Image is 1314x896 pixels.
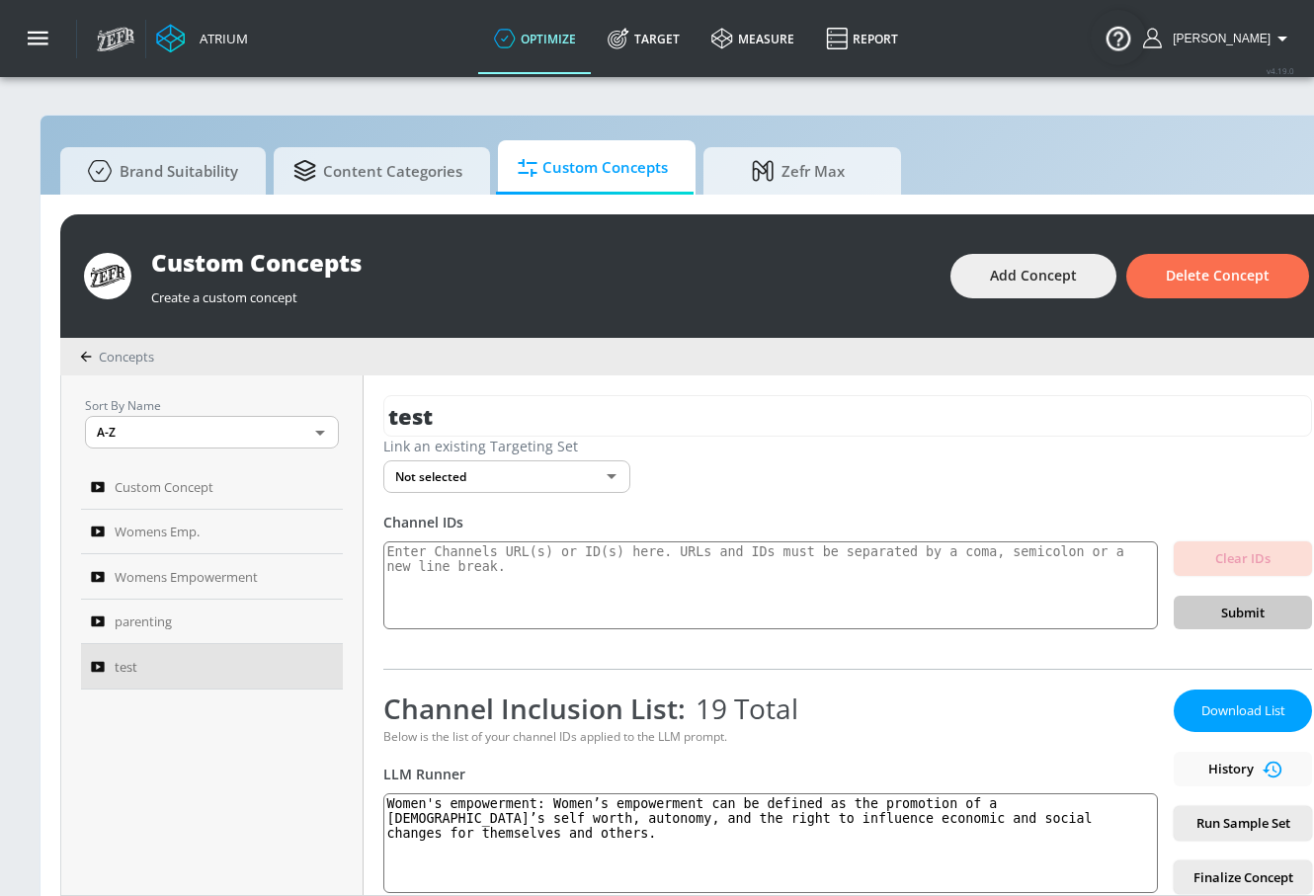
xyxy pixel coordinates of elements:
button: [PERSON_NAME] [1143,27,1294,50]
span: Zefr Max [723,147,873,195]
button: Open Resource Center [1091,10,1146,65]
span: Custom Concept [115,475,213,499]
a: Womens Empowerment [81,554,343,600]
a: Atrium [156,24,248,53]
button: Add Concept [950,254,1116,298]
div: Channel Inclusion List: [383,690,1158,727]
span: Womens Emp. [115,520,200,543]
span: Brand Suitability [80,147,238,195]
a: Womens Emp. [81,510,343,555]
span: parenting [115,610,172,633]
div: Below is the list of your channel IDs applied to the LLM prompt. [383,728,1158,745]
span: 19 Total [686,690,798,727]
div: Channel IDs [383,513,1312,531]
div: Custom Concepts [151,246,931,279]
span: Download List [1193,699,1292,722]
button: Clear IDs [1174,541,1312,576]
div: LLM Runner [383,765,1158,783]
span: Add Concept [990,264,1077,288]
a: optimize [478,3,592,74]
span: Womens Empowerment [115,565,258,589]
a: measure [696,3,810,74]
a: parenting [81,600,343,645]
span: [PERSON_NAME] [1165,32,1271,45]
div: Concepts [80,348,154,366]
span: test [115,655,137,679]
span: Run Sample Set [1190,812,1296,835]
span: Clear IDs [1190,547,1296,570]
div: A-Z [85,416,339,448]
div: Create a custom concept [151,279,931,306]
span: Custom Concepts [518,144,668,192]
a: Target [592,3,696,74]
button: Run Sample Set [1174,806,1312,841]
div: Not selected [383,460,630,493]
a: Report [810,3,914,74]
button: Delete Concept [1126,254,1309,298]
div: Atrium [192,30,248,47]
span: Delete Concept [1166,264,1270,288]
span: Concepts [99,348,154,366]
a: Custom Concept [81,464,343,510]
button: Finalize Concept [1174,860,1312,895]
span: v 4.19.0 [1267,65,1294,76]
p: Sort By Name [85,395,339,416]
div: Link an existing Targeting Set [383,437,1312,455]
textarea: Women's empowerment: Women’s empowerment can be defined as the promotion of a [DEMOGRAPHIC_DATA]’... [383,793,1158,893]
a: test [81,644,343,690]
span: Content Categories [293,147,462,195]
button: Download List [1174,690,1312,732]
span: Finalize Concept [1190,866,1296,889]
